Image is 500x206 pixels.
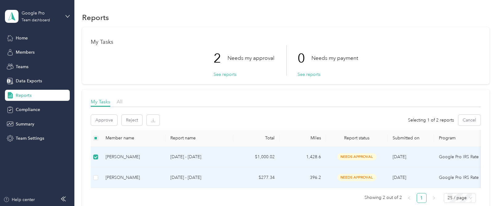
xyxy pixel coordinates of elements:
p: Needs my approval [227,54,274,62]
span: Selecting 1 of 2 reports [408,117,454,123]
p: 2 [214,45,227,71]
span: Reports [16,92,31,99]
div: Member name [106,135,160,141]
div: [PERSON_NAME] [106,174,160,181]
td: $277.34 [233,167,280,188]
button: Approve [91,115,117,126]
div: Team dashboard [22,19,50,22]
span: All [117,99,123,105]
span: Summary [16,121,34,127]
td: 396.2 [280,167,326,188]
span: [DATE] [393,175,406,180]
span: Teams [16,64,28,70]
a: 1 [417,193,426,203]
p: [DATE] - [DATE] [170,154,228,160]
td: $1,000.02 [233,147,280,167]
span: Showing 2 out of 2 [365,193,402,202]
li: Next Page [429,193,439,203]
span: Members [16,49,35,56]
td: 1,428.6 [280,147,326,167]
th: Member name [101,130,165,147]
th: Submitted on [388,130,434,147]
span: Compliance [16,106,40,113]
p: 0 [298,45,311,71]
iframe: Everlance-gr Chat Button Frame [465,171,500,206]
div: Total [238,135,275,141]
span: needs approval [337,153,376,160]
h1: My Tasks [91,39,481,45]
span: left [407,196,411,200]
span: Data Exports [16,78,42,84]
p: [DATE] - [DATE] [170,174,228,181]
span: right [432,196,436,200]
button: Cancel [458,115,481,126]
div: [PERSON_NAME] [106,154,160,160]
button: Help center [3,196,35,203]
span: Team Settings [16,135,44,142]
button: See reports [298,71,320,78]
span: [DATE] [393,154,406,159]
div: Page Size [444,193,476,203]
li: Previous Page [404,193,414,203]
span: needs approval [337,174,376,181]
span: Report status [331,135,383,141]
button: left [404,193,414,203]
h1: Reports [82,14,109,21]
div: Miles [285,135,321,141]
p: Needs my payment [311,54,358,62]
button: Reject [122,115,142,126]
li: 1 [417,193,427,203]
button: right [429,193,439,203]
th: Report name [165,130,233,147]
span: 25 / page [448,193,472,203]
button: See reports [214,71,236,78]
span: My Tasks [91,99,110,105]
div: Google Pro [22,10,60,16]
span: Home [16,35,28,41]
